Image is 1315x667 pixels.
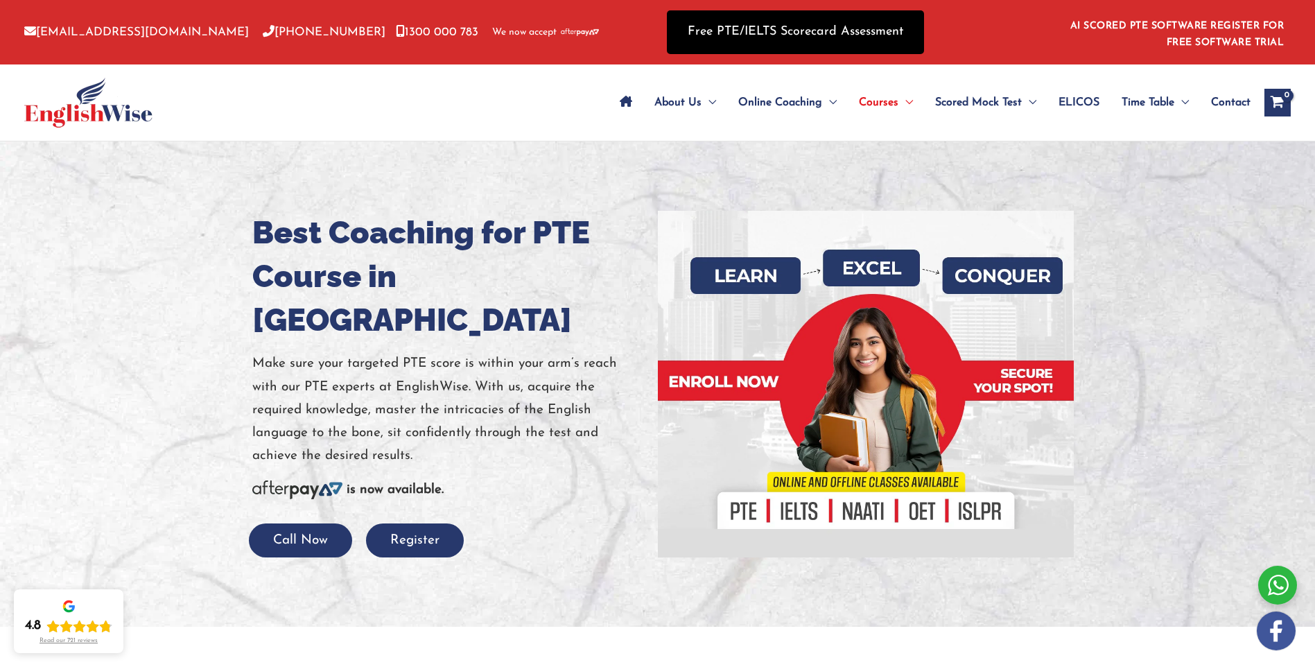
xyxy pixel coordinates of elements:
b: is now available. [347,483,444,496]
a: 1300 000 783 [396,26,478,38]
span: Time Table [1122,78,1174,127]
a: AI SCORED PTE SOFTWARE REGISTER FOR FREE SOFTWARE TRIAL [1070,21,1284,48]
a: [EMAIL_ADDRESS][DOMAIN_NAME] [24,26,249,38]
span: Courses [859,78,898,127]
a: Free PTE/IELTS Scorecard Assessment [667,10,924,54]
span: Menu Toggle [822,78,837,127]
p: Make sure your targeted PTE score is within your arm’s reach with our PTE experts at EnglishWise.... [252,352,647,467]
img: white-facebook.png [1257,612,1296,650]
img: Afterpay-Logo [561,28,599,36]
a: Time TableMenu Toggle [1111,78,1200,127]
span: Online Coaching [738,78,822,127]
img: cropped-ew-logo [24,78,153,128]
span: We now accept [492,26,557,40]
span: Scored Mock Test [935,78,1022,127]
aside: Header Widget 1 [1062,10,1291,55]
a: [PHONE_NUMBER] [263,26,385,38]
button: Register [366,523,464,557]
div: 4.8 [25,618,41,634]
a: Call Now [249,534,352,547]
span: About Us [654,78,702,127]
span: Menu Toggle [898,78,913,127]
button: Call Now [249,523,352,557]
span: Menu Toggle [702,78,716,127]
a: Online CoachingMenu Toggle [727,78,848,127]
span: Menu Toggle [1174,78,1189,127]
h1: Best Coaching for PTE Course in [GEOGRAPHIC_DATA] [252,211,647,342]
span: Menu Toggle [1022,78,1036,127]
div: Read our 721 reviews [40,637,98,645]
a: About UsMenu Toggle [643,78,727,127]
img: Afterpay-Logo [252,480,342,499]
div: Rating: 4.8 out of 5 [25,618,112,634]
nav: Site Navigation: Main Menu [609,78,1251,127]
a: CoursesMenu Toggle [848,78,924,127]
a: Contact [1200,78,1251,127]
span: ELICOS [1059,78,1099,127]
a: Scored Mock TestMenu Toggle [924,78,1047,127]
a: Register [366,534,464,547]
a: ELICOS [1047,78,1111,127]
a: View Shopping Cart, empty [1264,89,1291,116]
span: Contact [1211,78,1251,127]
